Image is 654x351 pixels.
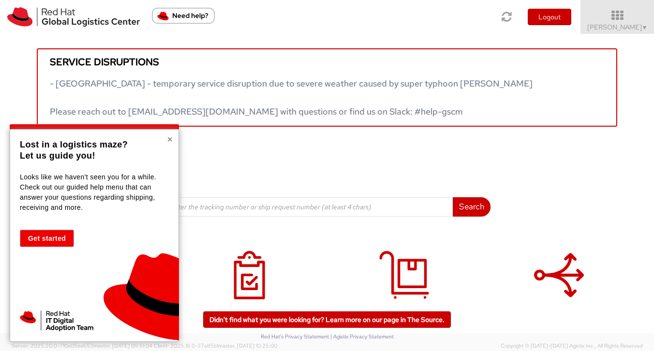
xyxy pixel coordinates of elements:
[587,23,648,31] span: [PERSON_NAME]
[203,311,451,328] a: Didn't find what you were looking for? Learn more on our page in The Source.
[487,241,632,331] a: Batch Shipping Guide
[152,8,215,24] button: Need help?
[528,9,571,25] button: Logout
[501,342,642,350] span: Copyright © [DATE]-[DATE] Agistix Inc., All Rights Reserved
[330,333,394,340] a: | Agistix Privacy Statement
[453,197,490,217] button: Search
[332,241,477,331] a: My Deliveries
[50,57,604,67] h5: Service disruptions
[20,151,95,161] strong: Let us guide you!
[20,230,74,247] button: Get started
[163,197,453,217] input: Enter the tracking number or ship request number (at least 4 chars)
[154,342,277,349] span: Client: 2025.18.0-37e85b1
[50,78,533,117] span: - [GEOGRAPHIC_DATA] - temporary service disruption due to severe weather caused by super typhoon ...
[218,342,277,349] span: master, [DATE] 10:25:00
[177,241,322,331] a: My Shipments
[20,172,166,213] p: Looks like we haven't seen you for a while. Check out our guided help menu that can answer your q...
[642,24,648,31] span: ▼
[20,140,128,149] strong: Lost in a logistics maze?
[7,7,140,27] img: rh-logistics-00dfa346123c4ec078e1.svg
[167,134,173,144] button: Close
[93,342,152,349] span: master, [DATE] 09:51:04
[12,342,152,349] span: Server: 2025.20.0-710e05ee653
[261,333,329,340] a: Red Hat's Privacy Statement
[37,48,617,127] a: Service disruptions - [GEOGRAPHIC_DATA] - temporary service disruption due to severe weather caus...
